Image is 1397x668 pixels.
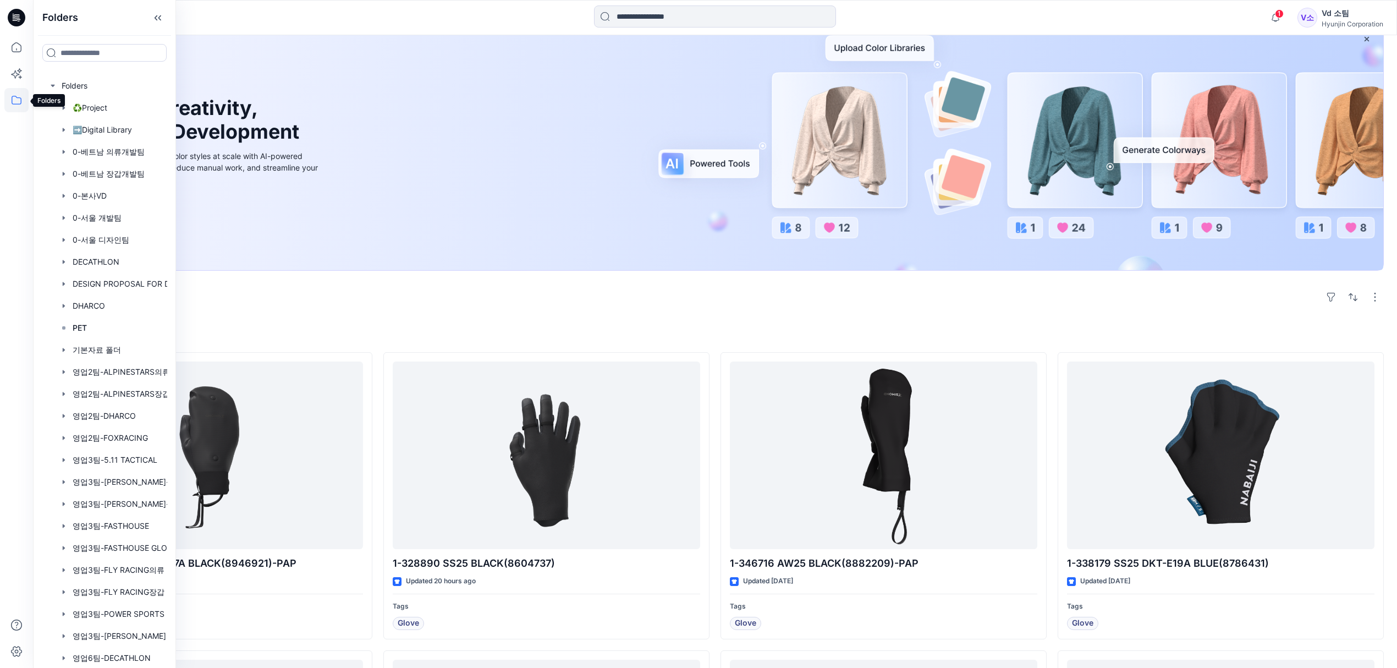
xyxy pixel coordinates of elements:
[1297,8,1317,28] div: V소
[730,362,1037,550] a: 1-346716 AW25 BLACK(8882209)-PAP
[56,362,363,550] a: 1-346757 AW25 DKT-N07A BLACK(8946921)-PAP
[1322,20,1383,28] div: Hyunjin Corporation
[730,601,1037,612] p: Tags
[1072,617,1093,630] span: Glove
[743,576,793,587] p: Updated [DATE]
[393,556,700,571] p: 1-328890 SS25 BLACK(8604737)
[1067,362,1374,550] a: 1-338179 SS25 DKT-E19A BLUE(8786431)
[398,617,419,630] span: Glove
[1067,556,1374,571] p: 1-338179 SS25 DKT-E19A BLUE(8786431)
[1080,576,1130,587] p: Updated [DATE]
[735,617,756,630] span: Glove
[73,198,321,220] a: Discover more
[406,576,476,587] p: Updated 20 hours ago
[73,96,304,144] h1: Unleash Creativity, Speed Up Development
[56,556,363,571] p: 1-346757 AW25 DKT-N07A BLACK(8946921)-PAP
[393,362,700,550] a: 1-328890 SS25 BLACK(8604737)
[1067,601,1374,612] p: Tags
[73,150,321,185] div: Explore ideas faster and recolor styles at scale with AI-powered tools that boost creativity, red...
[393,601,700,612] p: Tags
[1322,7,1383,20] div: Vd 소팀
[730,556,1037,571] p: 1-346716 AW25 BLACK(8882209)-PAP
[56,601,363,612] p: Tags
[46,328,1384,341] h4: Styles
[73,321,87,335] p: PET
[1275,9,1284,18] span: 1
